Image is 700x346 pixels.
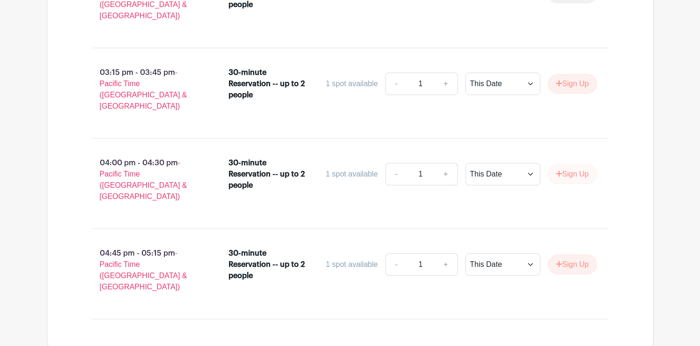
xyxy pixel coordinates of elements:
[100,249,187,291] span: - Pacific Time ([GEOGRAPHIC_DATA] & [GEOGRAPHIC_DATA])
[385,253,407,276] a: -
[434,73,457,95] a: +
[548,74,597,94] button: Sign Up
[228,157,309,191] div: 30-minute Reservation -- up to 2 people
[434,163,457,185] a: +
[326,169,378,180] div: 1 spot available
[77,154,214,206] p: 04:00 pm - 04:30 pm
[548,255,597,274] button: Sign Up
[385,163,407,185] a: -
[548,164,597,184] button: Sign Up
[77,63,214,116] p: 03:15 pm - 03:45 pm
[385,73,407,95] a: -
[228,67,309,101] div: 30-minute Reservation -- up to 2 people
[326,78,378,89] div: 1 spot available
[100,68,187,110] span: - Pacific Time ([GEOGRAPHIC_DATA] & [GEOGRAPHIC_DATA])
[326,259,378,270] div: 1 spot available
[77,244,214,296] p: 04:45 pm - 05:15 pm
[434,253,457,276] a: +
[100,159,187,200] span: - Pacific Time ([GEOGRAPHIC_DATA] & [GEOGRAPHIC_DATA])
[228,248,309,281] div: 30-minute Reservation -- up to 2 people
